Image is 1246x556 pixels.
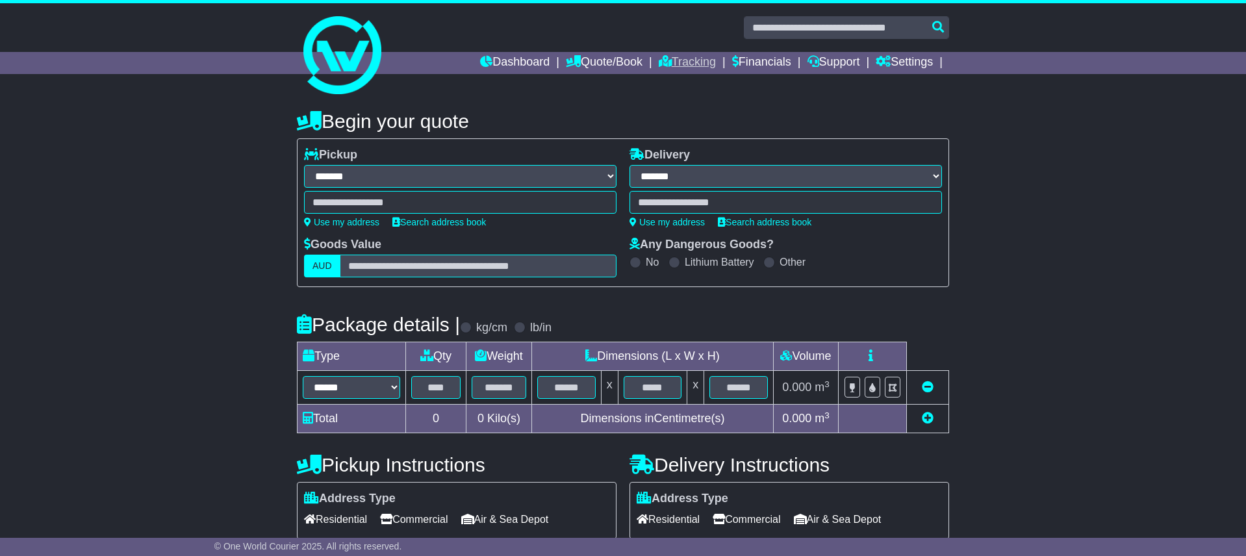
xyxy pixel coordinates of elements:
span: Commercial [380,509,448,529]
span: Commercial [713,509,780,529]
sup: 3 [824,379,830,389]
label: Any Dangerous Goods? [629,238,774,252]
a: Use my address [629,217,705,227]
td: Dimensions in Centimetre(s) [531,405,773,433]
h4: Package details | [297,314,460,335]
td: Dimensions (L x W x H) [531,342,773,371]
a: Tracking [659,52,716,74]
label: lb/in [530,321,552,335]
td: Total [298,405,406,433]
label: Pickup [304,148,357,162]
td: Type [298,342,406,371]
a: Use my address [304,217,379,227]
td: Volume [773,342,838,371]
a: Search address book [718,217,811,227]
h4: Delivery Instructions [629,454,949,475]
span: 0.000 [782,381,811,394]
span: 0 [477,412,484,425]
td: x [601,371,618,405]
span: m [815,381,830,394]
label: kg/cm [476,321,507,335]
span: Residential [304,509,367,529]
a: Quote/Book [566,52,642,74]
label: Other [780,256,806,268]
span: Air & Sea Depot [461,509,549,529]
label: Address Type [304,492,396,506]
label: Delivery [629,148,690,162]
span: Air & Sea Depot [794,509,882,529]
sup: 3 [824,411,830,420]
a: Remove this item [922,381,934,394]
span: 0.000 [782,412,811,425]
h4: Pickup Instructions [297,454,617,475]
td: Kilo(s) [466,405,532,433]
span: Residential [637,509,700,529]
a: Dashboard [480,52,550,74]
a: Support [807,52,860,74]
a: Search address book [392,217,486,227]
td: Weight [466,342,532,371]
h4: Begin your quote [297,110,949,132]
label: No [646,256,659,268]
label: Address Type [637,492,728,506]
label: Goods Value [304,238,381,252]
label: Lithium Battery [685,256,754,268]
td: 0 [406,405,466,433]
a: Financials [732,52,791,74]
td: x [687,371,704,405]
td: Qty [406,342,466,371]
a: Settings [876,52,933,74]
span: m [815,412,830,425]
span: © One World Courier 2025. All rights reserved. [214,541,402,551]
a: Add new item [922,412,934,425]
label: AUD [304,255,340,277]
